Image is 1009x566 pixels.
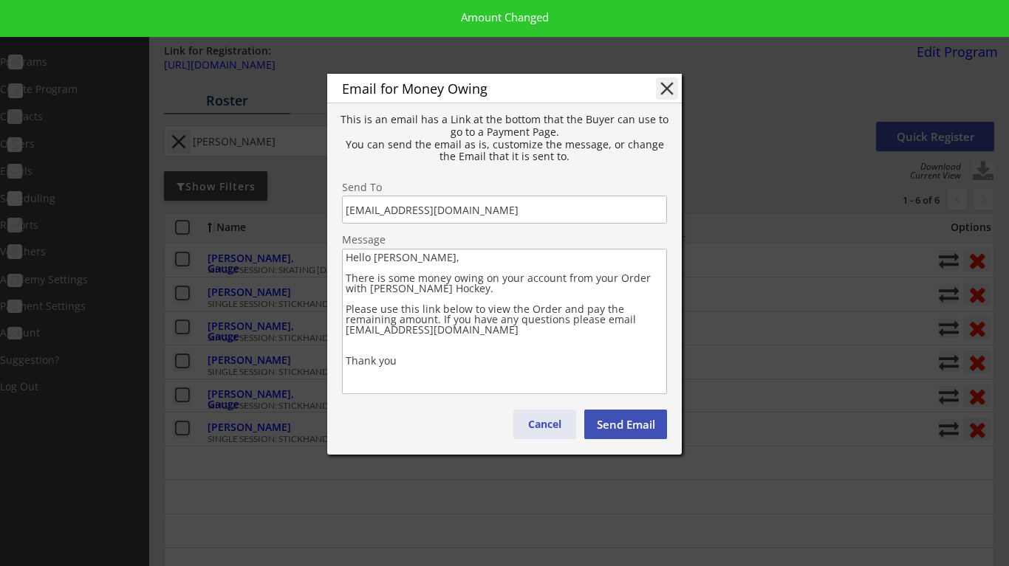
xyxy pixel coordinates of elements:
button: Send Email [584,410,667,439]
button: close [656,77,678,100]
div: Send To [342,182,667,193]
button: Cancel [513,410,576,439]
input: Email [342,196,667,224]
div: Message [342,235,667,245]
div: Email for Money Owing [342,82,633,95]
div: This is an email has a Link at the bottom that the Buyer can use to go to a Payment Page. You can... [336,114,673,163]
